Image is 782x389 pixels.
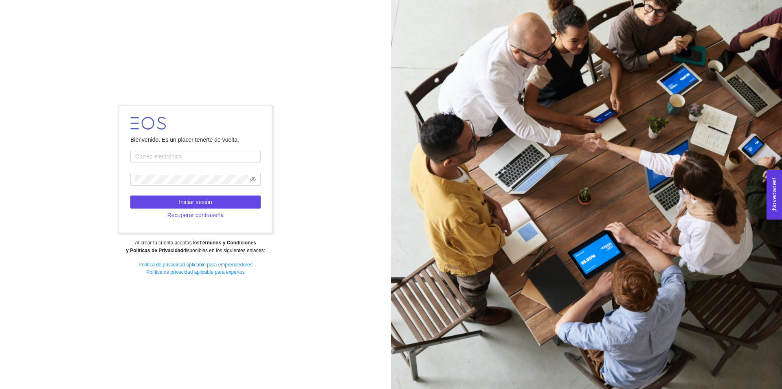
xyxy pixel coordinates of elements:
a: Política de privacidad aplicable para expertos [146,269,244,275]
span: Recuperar contraseña [167,211,224,220]
input: Correo electrónico [130,150,261,163]
div: Bienvenido. Es un placer tenerte de vuelta. [130,135,261,144]
button: Open Feedback Widget [767,170,782,220]
img: LOGO [130,117,166,130]
span: Iniciar sesión [179,198,212,207]
div: Al crear tu cuenta aceptas los disponibles en los siguientes enlaces: [5,239,385,255]
button: Iniciar sesión [130,196,261,209]
strong: Términos y Condiciones y Políticas de Privacidad [126,240,256,253]
button: Recuperar contraseña [130,209,261,222]
a: Recuperar contraseña [130,212,261,218]
span: eye-invisible [250,176,256,182]
a: Política de privacidad aplicable para emprendedores [138,262,253,268]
